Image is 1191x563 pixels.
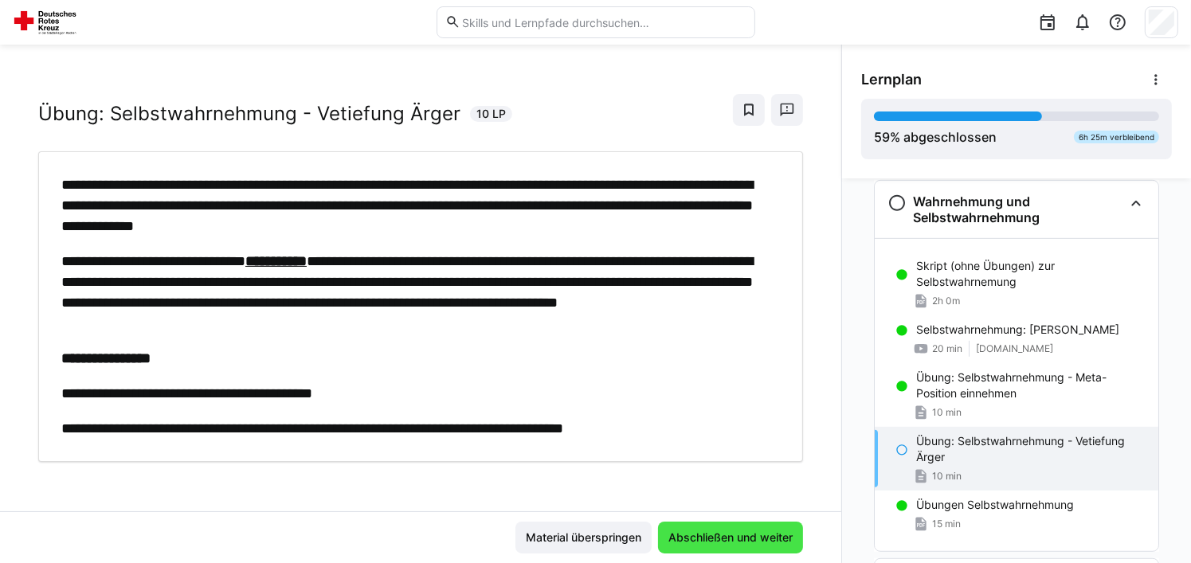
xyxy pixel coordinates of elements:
[874,127,997,147] div: % abgeschlossen
[38,102,460,126] h2: Übung: Selbstwahrnehmung - Vetiefung Ärger
[916,497,1074,513] p: Übungen Selbstwahrnehmung
[1074,131,1159,143] div: 6h 25m verbleibend
[666,530,795,545] span: Abschließen und weiter
[916,258,1146,290] p: Skript (ohne Übungen) zur Selbstwahrnemung
[932,470,962,483] span: 10 min
[460,15,746,29] input: Skills und Lernpfade durchsuchen…
[874,129,890,145] span: 59
[976,342,1053,355] span: [DOMAIN_NAME]
[476,106,506,122] span: 10 LP
[658,522,803,553] button: Abschließen und weiter
[932,295,960,307] span: 2h 0m
[523,530,644,545] span: Material überspringen
[932,342,962,355] span: 20 min
[913,194,1123,225] h3: Wahrnehmung und Selbstwahrnehmung
[932,518,961,530] span: 15 min
[916,322,1119,338] p: Selbstwahrnehmung: [PERSON_NAME]
[515,522,652,553] button: Material überspringen
[916,433,1146,465] p: Übung: Selbstwahrnehmung - Vetiefung Ärger
[932,406,962,419] span: 10 min
[916,369,1146,401] p: Übung: Selbstwahrnehmung - Meta-Position einnehmen
[861,71,922,88] span: Lernplan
